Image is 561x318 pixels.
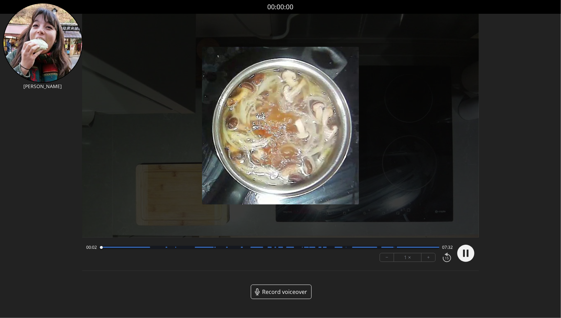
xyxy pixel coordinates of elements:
span: 00:02 [86,245,97,250]
a: 00:00:00 [268,2,294,12]
button: + [422,253,435,262]
span: 07:32 [442,245,453,250]
span: Record voiceover [262,288,307,296]
img: LG [3,3,83,83]
button: − [380,253,394,262]
p: [PERSON_NAME] [3,83,83,90]
div: 1 × [394,253,422,262]
img: Poster Image [202,47,359,204]
a: Record voiceover [251,285,312,299]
